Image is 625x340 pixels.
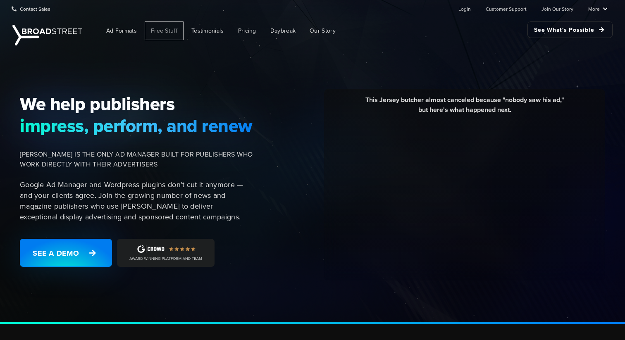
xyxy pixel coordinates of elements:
[191,26,224,35] span: Testimonials
[542,0,573,17] a: Join Our Story
[20,179,253,222] p: Google Ad Manager and Wordpress plugins don't cut it anymore — and your clients agree. Join the g...
[330,95,599,121] div: This Jersey butcher almost canceled because "nobody saw his ad," but here's what happened next.
[20,115,253,136] span: impress, perform, and renew
[20,93,253,114] span: We help publishers
[458,0,471,17] a: Login
[12,25,82,45] img: Broadstreet | The Ad Manager for Small Publishers
[232,21,262,40] a: Pricing
[12,0,50,17] a: Contact Sales
[486,0,527,17] a: Customer Support
[87,17,613,44] nav: Main
[330,121,599,272] iframe: YouTube video player
[303,21,342,40] a: Our Story
[145,21,184,40] a: Free Stuff
[527,21,613,38] a: See What's Possible
[588,0,608,17] a: More
[20,239,112,267] a: See a Demo
[100,21,143,40] a: Ad Formats
[20,150,253,169] span: [PERSON_NAME] IS THE ONLY AD MANAGER BUILT FOR PUBLISHERS WHO WORK DIRECTLY WITH THEIR ADVERTISERS
[270,26,296,35] span: Daybreak
[238,26,256,35] span: Pricing
[264,21,302,40] a: Daybreak
[185,21,230,40] a: Testimonials
[310,26,336,35] span: Our Story
[151,26,177,35] span: Free Stuff
[106,26,137,35] span: Ad Formats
